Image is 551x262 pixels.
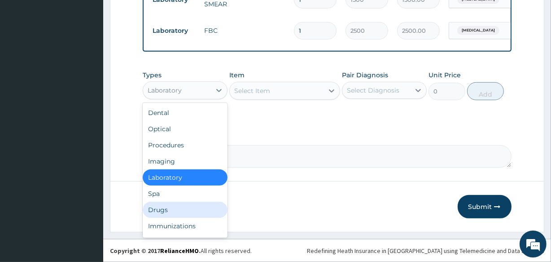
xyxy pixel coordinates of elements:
label: Types [143,71,162,79]
strong: Copyright © 2017 . [110,247,201,255]
div: Redefining Heath Insurance in [GEOGRAPHIC_DATA] using Telemedicine and Data Science! [307,246,544,255]
a: RelianceHMO [160,247,199,255]
div: Chat with us now [47,50,151,62]
div: Select Item [234,86,270,95]
td: Laboratory [148,22,200,39]
td: FBC [200,22,289,40]
div: Laboratory [148,86,182,95]
footer: All rights reserved. [103,239,551,262]
div: Dental [143,105,227,121]
label: Comment [143,133,511,140]
div: Immunizations [143,218,227,234]
div: Spa [143,186,227,202]
span: We're online! [52,75,124,166]
img: d_794563401_company_1708531726252_794563401 [17,45,36,67]
div: Others [143,234,227,250]
div: Optical [143,121,227,137]
button: Add [467,82,504,100]
div: Laboratory [143,169,227,186]
textarea: Type your message and hit 'Enter' [4,170,171,202]
span: [MEDICAL_DATA] [457,26,499,35]
div: Imaging [143,153,227,169]
button: Submit [458,195,512,218]
label: Unit Price [429,71,461,80]
div: Drugs [143,202,227,218]
div: Minimize live chat window [147,4,169,26]
div: Procedures [143,137,227,153]
label: Pair Diagnosis [342,71,388,80]
label: Item [229,71,245,80]
div: Select Diagnosis [347,86,399,95]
